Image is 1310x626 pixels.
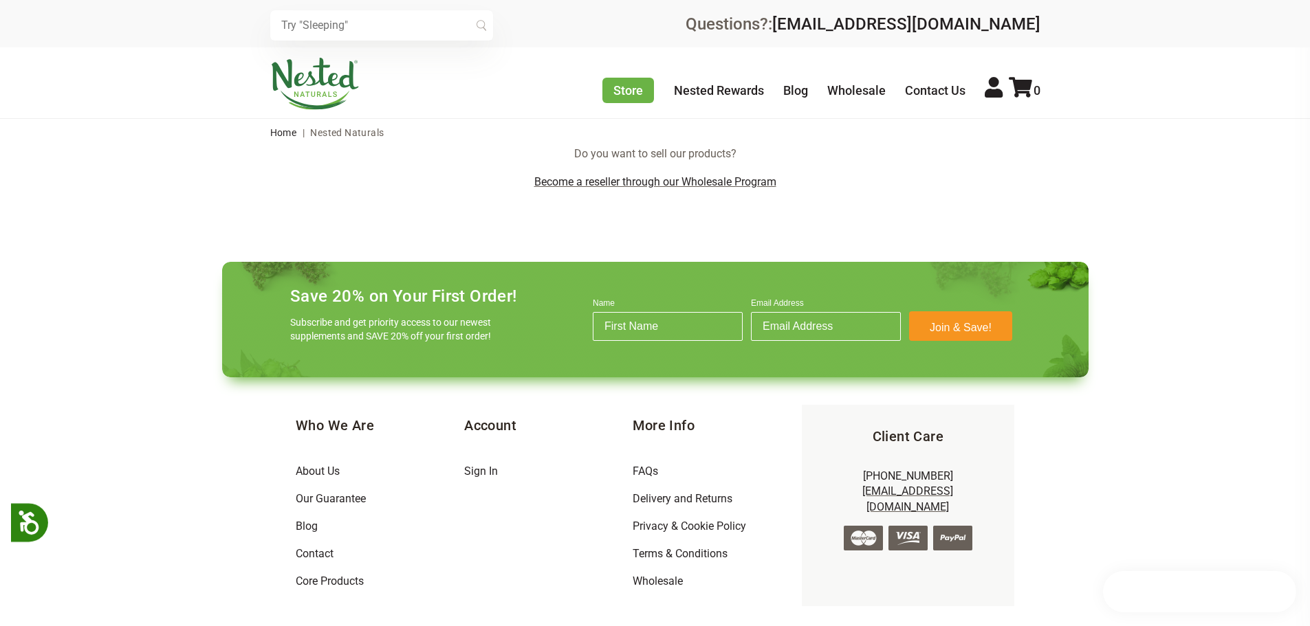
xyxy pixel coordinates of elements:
[751,312,901,341] input: Email Address
[270,58,360,110] img: Nested Naturals
[633,574,683,588] a: Wholesale
[824,427,992,446] h5: Client Care
[783,83,808,98] a: Blog
[296,416,464,435] h5: Who We Are
[593,312,743,341] input: First Name
[602,78,654,103] a: Store
[296,492,366,505] a: Our Guarantee
[863,469,953,482] a: [PHONE_NUMBER]
[296,465,340,478] a: About Us
[290,287,517,306] h4: Save 20% on Your First Order!
[296,574,364,588] a: Core Products
[633,492,732,505] a: Delivery and Returns
[534,175,776,188] a: Become a reseller through our Wholesale Program
[686,16,1040,32] div: Questions?:
[464,465,498,478] a: Sign In
[633,519,746,533] a: Privacy & Cookie Policy
[827,83,886,98] a: Wholesale
[296,519,318,533] a: Blog
[1009,83,1040,98] a: 0
[751,298,901,312] label: Email Address
[772,14,1040,34] a: [EMAIL_ADDRESS][DOMAIN_NAME]
[633,547,728,560] a: Terms & Conditions
[674,83,764,98] a: Nested Rewards
[633,465,658,478] a: FAQs
[464,416,633,435] h5: Account
[299,127,308,138] span: |
[862,484,953,513] a: [EMAIL_ADDRESS][DOMAIN_NAME]
[905,83,965,98] a: Contact Us
[310,127,384,138] span: Nested Naturals
[1034,83,1040,98] span: 0
[593,298,743,312] label: Name
[270,119,1040,146] nav: breadcrumbs
[844,526,972,550] img: credit-cards.png
[270,10,493,41] input: Try "Sleeping"
[290,315,496,343] p: Subscribe and get priority access to our newest supplements and SAVE 20% off your first order!
[909,311,1012,341] button: Join & Save!
[296,547,334,560] a: Contact
[270,127,297,138] a: Home
[633,416,801,435] h5: More Info
[1103,571,1296,612] iframe: Button to open loyalty program pop-up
